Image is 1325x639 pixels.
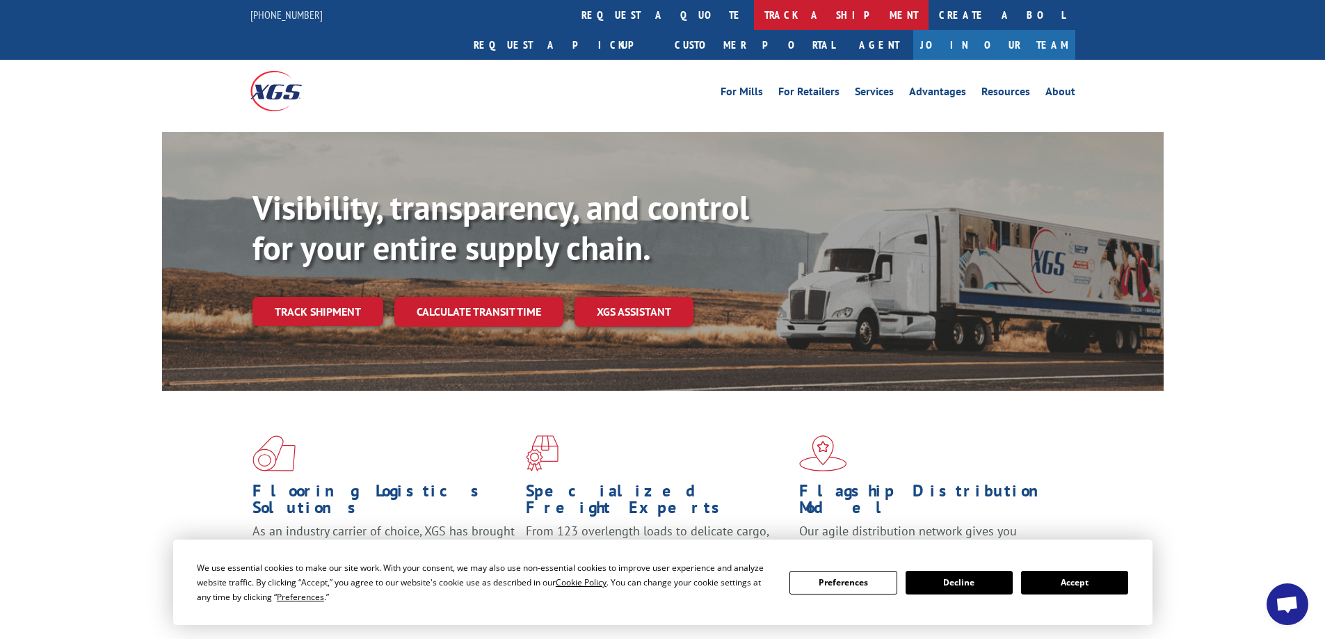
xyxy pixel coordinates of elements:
[197,560,773,604] div: We use essential cookies to make our site work. With your consent, we may also use non-essential ...
[252,297,383,326] a: Track shipment
[855,86,894,102] a: Services
[575,297,693,327] a: XGS ASSISTANT
[913,30,1075,60] a: Join Our Team
[526,523,789,585] p: From 123 overlength loads to delicate cargo, our experienced staff knows the best way to move you...
[778,86,840,102] a: For Retailers
[463,30,664,60] a: Request a pickup
[906,571,1013,594] button: Decline
[1267,583,1308,625] div: Open chat
[250,8,323,22] a: [PHONE_NUMBER]
[394,297,563,327] a: Calculate transit time
[845,30,913,60] a: Agent
[664,30,845,60] a: Customer Portal
[526,483,789,523] h1: Specialized Freight Experts
[721,86,763,102] a: For Mills
[173,540,1153,625] div: Cookie Consent Prompt
[799,483,1062,523] h1: Flagship Distribution Model
[909,86,966,102] a: Advantages
[1045,86,1075,102] a: About
[252,483,515,523] h1: Flooring Logistics Solutions
[981,86,1030,102] a: Resources
[252,435,296,471] img: xgs-icon-total-supply-chain-intelligence-red
[526,435,559,471] img: xgs-icon-focused-on-flooring-red
[799,523,1055,556] span: Our agile distribution network gives you nationwide inventory management on demand.
[556,576,607,588] span: Cookie Policy
[799,435,847,471] img: xgs-icon-flagship-distribution-model-red
[789,571,897,594] button: Preferences
[252,523,515,572] span: As an industry carrier of choice, XGS has brought innovation and dedication to flooring logistics...
[1021,571,1128,594] button: Accept
[277,591,324,603] span: Preferences
[252,186,749,269] b: Visibility, transparency, and control for your entire supply chain.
